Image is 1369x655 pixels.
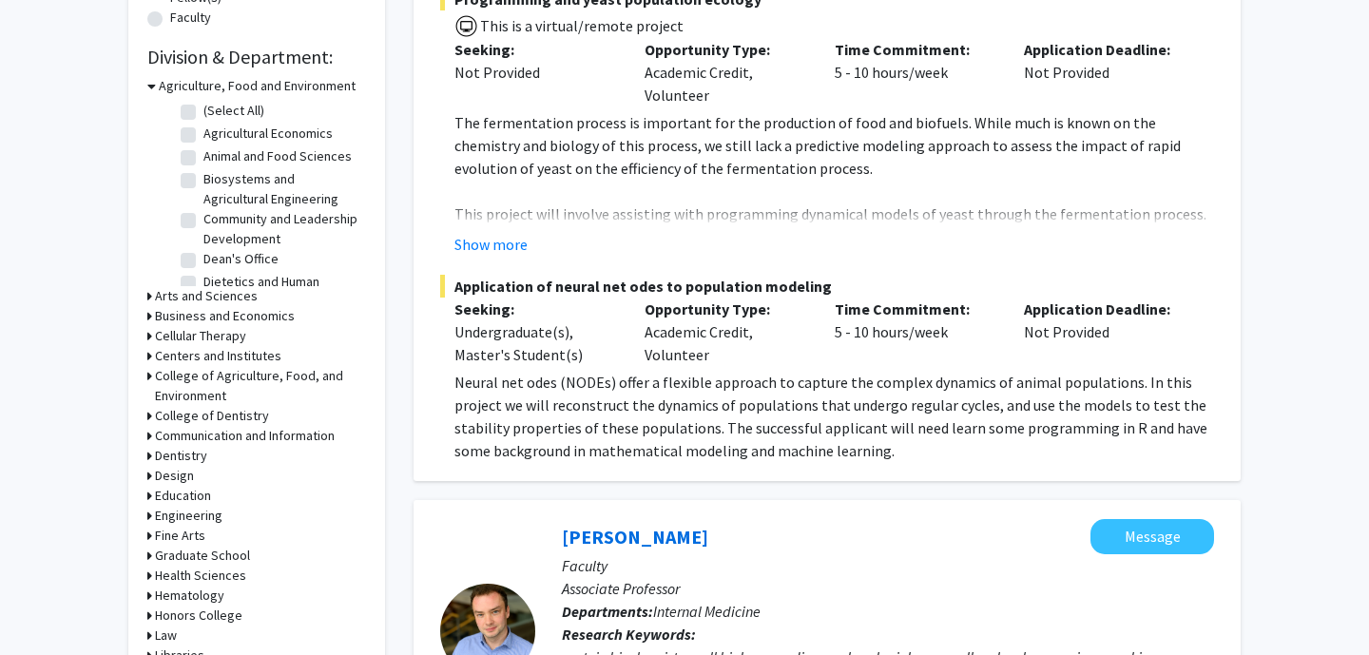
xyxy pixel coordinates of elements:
span: This is a virtual/remote project [478,16,684,35]
p: Seeking: [454,38,616,61]
p: Application Deadline: [1024,38,1186,61]
h3: Hematology [155,586,224,606]
h3: Cellular Therapy [155,326,246,346]
p: Neural net odes (NODEs) offer a flexible approach to capture the complex dynamics of animal popul... [454,371,1214,462]
h3: Business and Economics [155,306,295,326]
label: Agricultural Economics [203,124,333,144]
div: Not Provided [1010,298,1200,366]
h3: Arts and Sciences [155,286,258,306]
label: Dean's Office [203,249,279,269]
div: 5 - 10 hours/week [820,38,1011,106]
label: Biosystems and Agricultural Engineering [203,169,361,209]
div: Not Provided [454,61,616,84]
h3: Design [155,466,194,486]
h3: Law [155,626,177,645]
span: Internal Medicine [653,602,761,621]
h3: College of Agriculture, Food, and Environment [155,366,366,406]
p: The fermentation process is important for the production of food and biofuels. While much is know... [454,111,1214,180]
h3: Graduate School [155,546,250,566]
h3: Fine Arts [155,526,205,546]
button: Show more [454,233,528,256]
p: Opportunity Type: [645,298,806,320]
b: Research Keywords: [562,625,696,644]
label: (Select All) [203,101,264,121]
p: Time Commitment: [835,38,996,61]
h3: Agriculture, Food and Environment [159,76,356,96]
label: Community and Leadership Development [203,209,361,249]
a: [PERSON_NAME] [562,525,708,549]
h3: Centers and Institutes [155,346,281,366]
p: Application Deadline: [1024,298,1186,320]
div: Academic Credit, Volunteer [630,298,820,366]
div: Not Provided [1010,38,1200,106]
h3: Health Sciences [155,566,246,586]
button: Message Thomas Kampourakis [1090,519,1214,554]
p: Time Commitment: [835,298,996,320]
b: Departments: [562,602,653,621]
h2: Division & Department: [147,46,366,68]
div: 5 - 10 hours/week [820,298,1011,366]
p: This project will involve assisting with programming dynamical models of yeast through the fermen... [454,202,1214,271]
h3: Communication and Information [155,426,335,446]
div: Academic Credit, Volunteer [630,38,820,106]
p: Opportunity Type: [645,38,806,61]
label: Dietetics and Human Nutrition [203,272,361,312]
label: Faculty [170,8,211,28]
p: Associate Professor [562,577,1214,600]
h3: Education [155,486,211,506]
h3: College of Dentistry [155,406,269,426]
h3: Dentistry [155,446,207,466]
iframe: Chat [14,569,81,641]
label: Animal and Food Sciences [203,146,352,166]
div: Undergraduate(s), Master's Student(s) [454,320,616,366]
h3: Honors College [155,606,242,626]
h3: Engineering [155,506,222,526]
span: Application of neural net odes to population modeling [440,275,1214,298]
p: Seeking: [454,298,616,320]
p: Faculty [562,554,1214,577]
